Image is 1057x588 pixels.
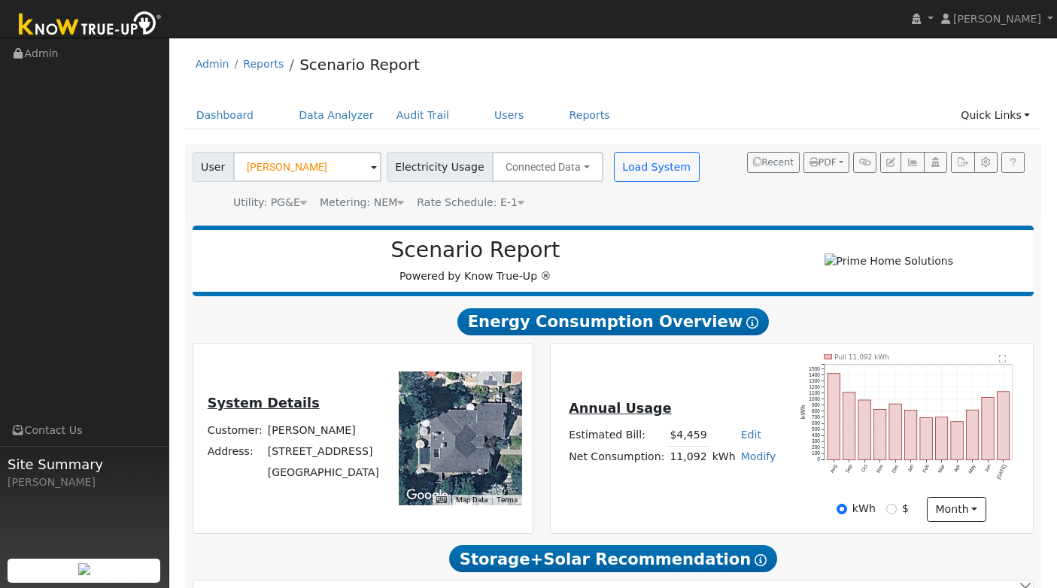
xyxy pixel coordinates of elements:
i: Show Help [746,317,758,329]
a: Users [483,102,536,129]
text: Oct [861,463,869,472]
input: $ [886,504,897,514]
a: Help Link [1001,152,1025,173]
text: 800 [812,408,820,414]
a: Quick Links [949,102,1041,129]
td: Address: [205,441,265,462]
td: Estimated Bill: [566,425,667,447]
a: Dashboard [185,102,266,129]
text:  [1000,355,1007,362]
text: 400 [812,432,820,438]
td: [PERSON_NAME] [265,420,381,441]
text: 700 [812,414,820,420]
rect: onclick="" [874,410,886,460]
text: 600 [812,420,820,426]
a: Scenario Report [299,56,420,74]
td: Customer: [205,420,265,441]
text: Aug [829,463,838,474]
text: May [967,463,977,474]
td: $4,459 [667,425,709,447]
text: 200 [812,444,820,450]
div: Metering: NEM [320,195,404,211]
rect: onclick="" [998,392,1010,460]
span: Electricity Usage [387,152,493,182]
rect: onclick="" [967,410,979,459]
text: 500 [812,426,820,432]
text: Jan [907,463,915,473]
rect: onclick="" [982,397,994,459]
button: Connected Data [492,152,603,182]
rect: onclick="" [889,404,901,459]
rect: onclick="" [936,417,948,460]
button: Generate Report Link [853,152,876,173]
button: Settings [974,152,998,173]
img: retrieve [78,563,90,575]
a: Reports [558,102,621,129]
text: [DATE] [996,463,1008,480]
text: Mar [937,463,946,474]
img: Know True-Up [11,8,169,42]
u: Annual Usage [569,401,671,416]
a: Audit Trail [385,102,460,129]
input: Select a User [233,152,381,182]
label: kWh [852,501,876,517]
text: 1100 [809,390,820,396]
a: Modify [741,450,776,462]
text: 900 [812,402,820,408]
div: Powered by Know True-Up ® [200,238,752,284]
text: kWh [800,405,806,420]
img: Google [402,486,452,505]
a: Reports [243,58,284,70]
button: Map Data [456,495,487,505]
i: Show Help [755,554,767,566]
td: Net Consumption: [566,446,667,468]
span: Site Summary [8,454,161,474]
text: 1300 [809,378,820,383]
a: Admin [196,58,229,70]
text: Apr [953,463,962,473]
span: Energy Consumption Overview [457,308,769,335]
text: Nov [875,463,884,474]
rect: onclick="" [920,418,932,460]
button: Multi-Series Graph [901,152,924,173]
span: Alias: E1 [417,196,524,208]
button: Load System [614,152,700,182]
input: kWh [837,504,847,514]
button: Recent [747,152,800,173]
text: 100 [812,451,820,456]
button: PDF [803,152,849,173]
u: System Details [208,396,320,411]
h2: Scenario Report [208,238,743,263]
button: Keyboard shortcuts [436,495,447,505]
td: [STREET_ADDRESS] [265,441,381,462]
button: month [927,497,986,523]
text: Dec [891,463,900,474]
label: $ [902,501,909,517]
span: Storage+Solar Recommendation [449,545,777,572]
td: 11,092 [667,446,709,468]
rect: onclick="" [828,373,840,459]
span: User [193,152,234,182]
span: PDF [809,157,837,168]
text: 300 [812,438,820,444]
a: Open this area in Google Maps (opens a new window) [402,486,452,505]
text: 1500 [809,366,820,371]
text: Sep [844,463,853,474]
div: Utility: PG&E [233,195,307,211]
text: 1400 [809,372,820,377]
text: 1000 [809,396,820,402]
div: [PERSON_NAME] [8,474,161,490]
text: Feb [922,463,930,474]
rect: onclick="" [951,422,963,460]
button: Login As [924,152,947,173]
rect: onclick="" [905,411,917,460]
td: kWh [709,446,738,468]
rect: onclick="" [843,393,855,460]
text: 1200 [809,384,820,389]
a: Terms [497,496,518,504]
img: Prime Home Solutions [825,253,954,269]
a: Edit [741,429,761,441]
button: Edit User [880,152,901,173]
td: [GEOGRAPHIC_DATA] [265,462,381,483]
rect: onclick="" [858,400,870,459]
